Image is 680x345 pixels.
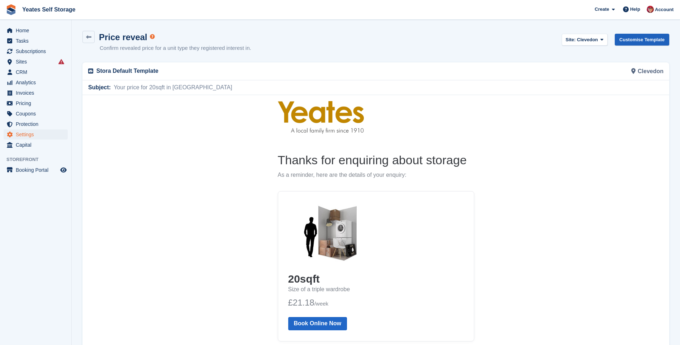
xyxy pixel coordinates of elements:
a: menu [4,67,68,77]
img: Wendie Tanner [647,6,654,13]
span: Help [630,6,640,13]
p: £21.18 [206,202,381,214]
span: Analytics [16,77,59,88]
a: menu [4,36,68,46]
strong: Site: [566,37,576,42]
p: As a reminder, here are the details of your enquiry: [195,76,392,84]
a: menu [4,109,68,119]
span: Subscriptions [16,46,59,56]
span: Pricing [16,98,59,108]
span: Sites [16,57,59,67]
p: Confirm revealed price for a unit type they registered interest in. [100,44,251,52]
h1: Thanks for enquiring about storage [195,57,392,73]
img: 20sqft [206,107,292,171]
div: Tooltip anchor [149,33,156,40]
a: Yeates Self Storage [19,4,79,15]
a: menu [4,140,68,150]
span: Capital [16,140,59,150]
a: Customise Template [615,34,669,46]
span: Tasks [16,36,59,46]
i: Smart entry sync failures have occurred [58,59,64,65]
span: Invoices [16,88,59,98]
span: Subject: [88,83,111,92]
img: Yeates Self Storage Logo [195,6,281,40]
a: Book Online Now [206,222,265,235]
span: Account [655,6,674,13]
span: Create [595,6,609,13]
p: All prices subject to change and availability. [195,258,392,264]
a: menu [4,25,68,36]
a: menu [4,57,68,67]
p: Size of a triple wardrobe [206,191,381,198]
span: Home [16,25,59,36]
a: Preview store [59,166,68,174]
span: /week [232,205,246,212]
span: Protection [16,119,59,129]
span: Clevedon [577,37,598,42]
img: stora-icon-8386f47178a22dfd0bd8f6a31ec36ba5ce8667c1dd55bd0f319d3a0aa187defe.svg [6,4,16,15]
span: Coupons [16,109,59,119]
span: Your price for 20sqft in [GEOGRAPHIC_DATA] [111,83,232,92]
button: Site: Clevedon [562,34,608,46]
a: menu [4,46,68,56]
div: Clevedon [376,62,668,80]
a: menu [4,98,68,108]
span: Settings [16,129,59,140]
h1: Price reveal [99,32,147,42]
a: menu [4,129,68,140]
h2: 20sqft [206,177,381,191]
a: menu [4,119,68,129]
a: menu [4,88,68,98]
a: menu [4,77,68,88]
span: Booking Portal [16,165,59,175]
a: menu [4,165,68,175]
span: CRM [16,67,59,77]
span: Storefront [6,156,71,163]
p: Stora Default Template [96,67,372,75]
